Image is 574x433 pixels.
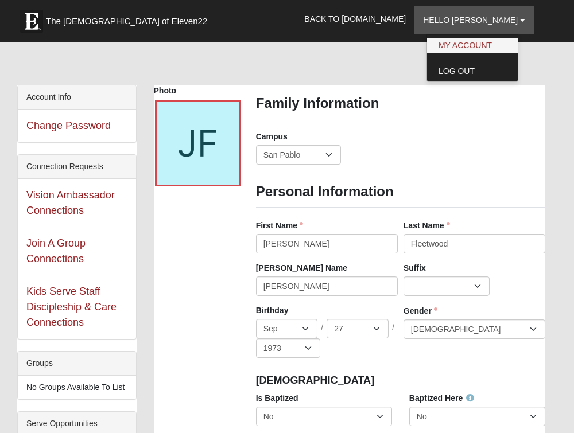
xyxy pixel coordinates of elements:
[14,4,244,33] a: The [DEMOGRAPHIC_DATA] of Eleven22
[256,262,347,274] label: [PERSON_NAME] Name
[321,322,323,334] span: /
[256,392,298,404] label: Is Baptized
[26,286,117,328] a: Kids Serve Staff Discipleship & Care Connections
[26,237,86,264] a: Join A Group Connections
[427,64,518,79] a: Log Out
[404,262,426,274] label: Suffix
[20,10,43,33] img: Eleven22 logo
[256,184,545,200] h3: Personal Information
[18,352,136,376] div: Groups
[46,15,207,27] span: The [DEMOGRAPHIC_DATA] of Eleven22
[26,120,111,131] a: Change Password
[256,131,288,142] label: Campus
[296,5,414,33] a: Back to [DOMAIN_NAME]
[256,305,289,316] label: Birthday
[154,85,177,96] label: Photo
[404,220,450,231] label: Last Name
[18,85,136,110] div: Account Info
[256,95,545,112] h3: Family Information
[392,322,394,334] span: /
[26,189,115,216] a: Vision Ambassador Connections
[18,155,136,179] div: Connection Requests
[18,376,136,399] li: No Groups Available To List
[414,6,534,34] a: Hello [PERSON_NAME]
[256,220,303,231] label: First Name
[427,38,518,53] a: My Account
[423,15,518,25] span: Hello [PERSON_NAME]
[256,375,545,387] h4: [DEMOGRAPHIC_DATA]
[404,305,437,317] label: Gender
[409,392,474,404] label: Baptized Here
